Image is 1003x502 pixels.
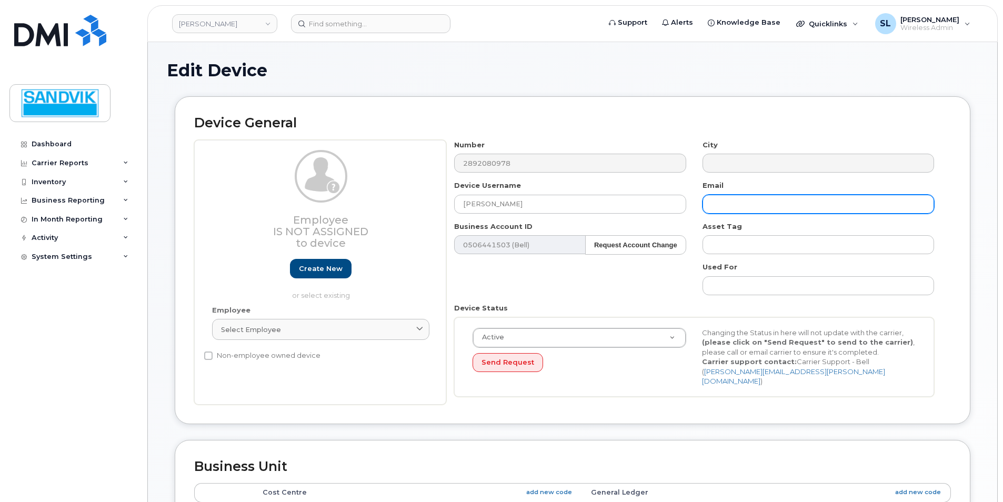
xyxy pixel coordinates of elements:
[212,305,250,315] label: Employee
[167,61,978,79] h1: Edit Device
[476,333,504,342] span: Active
[290,259,352,278] a: Create new
[473,353,543,373] button: Send Request
[702,357,797,366] strong: Carrier support contact:
[702,338,913,346] strong: (please click on "Send Request" to send to the carrier)
[694,328,924,386] div: Changing the Status in here will not update with the carrier, , please call or email carrier to e...
[703,222,742,232] label: Asset Tag
[703,262,737,272] label: Used For
[212,214,429,249] h3: Employee
[221,325,281,335] span: Select employee
[454,180,521,190] label: Device Username
[454,222,533,232] label: Business Account ID
[204,352,213,360] input: Non-employee owned device
[212,319,429,340] a: Select employee
[273,225,368,238] span: Is not assigned
[895,488,941,497] a: add new code
[253,483,581,502] th: Cost Centre
[212,290,429,300] p: or select existing
[194,116,951,130] h2: Device General
[454,303,508,313] label: Device Status
[581,483,951,502] th: General Ledger
[585,235,686,255] button: Request Account Change
[296,237,346,249] span: to device
[473,328,686,347] a: Active
[703,180,724,190] label: Email
[454,140,485,150] label: Number
[194,459,951,474] h2: Business Unit
[204,349,320,362] label: Non-employee owned device
[594,241,677,249] strong: Request Account Change
[703,140,718,150] label: City
[702,367,885,386] a: [PERSON_NAME][EMAIL_ADDRESS][PERSON_NAME][DOMAIN_NAME]
[526,488,572,497] a: add new code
